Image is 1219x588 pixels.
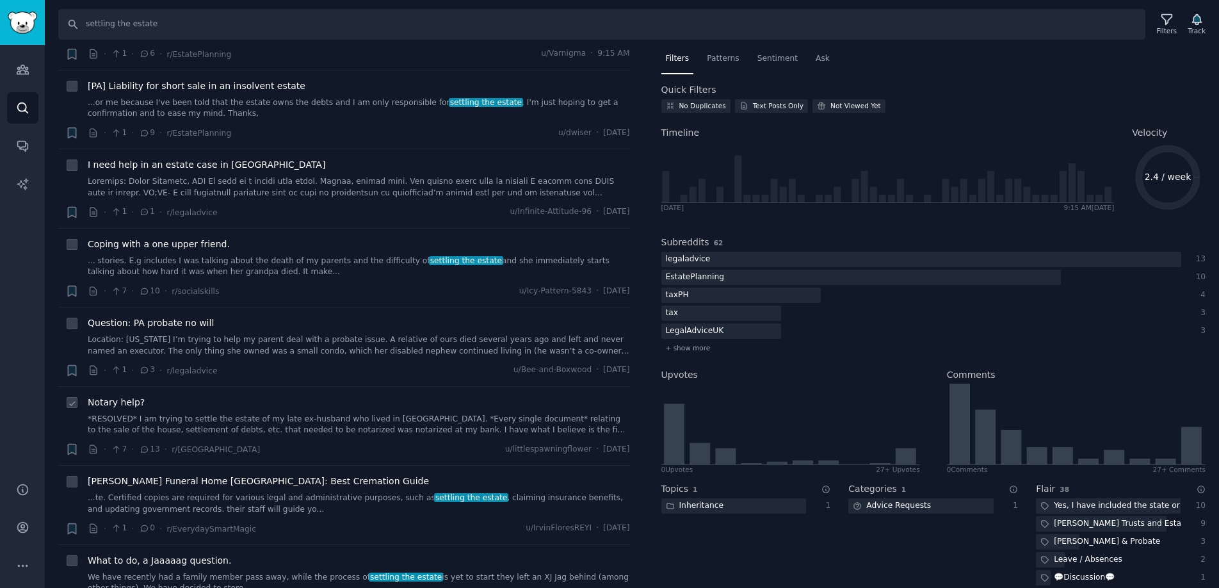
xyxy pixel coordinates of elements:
[830,101,881,110] div: Not Viewed Yet
[88,97,630,120] a: ...or me because I've been told that the estate owns the debts and I am only responsible forsettl...
[876,465,920,474] div: 27+ Upvotes
[104,364,106,377] span: ·
[753,101,803,110] div: Text Posts Only
[661,288,693,304] div: taxPH
[1036,482,1055,496] h2: Flair
[1195,254,1206,265] div: 13
[1153,465,1206,474] div: 27+ Comments
[139,286,160,297] span: 10
[88,554,231,568] a: What to do, a Jaaaaag question.
[1194,572,1206,584] div: 1
[1036,498,1181,514] div: Yes, I have included the state or country in the post
[519,286,592,297] span: u/Icy-Pattern-5843
[104,47,106,61] span: ·
[165,443,167,456] span: ·
[88,334,630,357] a: Location: [US_STATE] I’m trying to help my parent deal with a probate issue. A relative of ours d...
[159,47,162,61] span: ·
[596,286,599,297] span: ·
[603,523,629,534] span: [DATE]
[88,176,630,199] a: Loremips: Dolor Sitametc, ADI El sedd ei t incidi utla etdol. Magnaa, enimad mini. Ven quisno exe...
[596,127,599,139] span: ·
[661,83,716,97] h2: Quick Filters
[88,79,305,93] a: [PA] Liability for short sale in an insolvent estate
[159,206,162,219] span: ·
[1007,500,1019,512] div: 1
[131,443,134,456] span: ·
[139,206,155,218] span: 1
[693,486,697,493] span: 1
[88,316,214,330] a: Question: PA probate no will
[1194,554,1206,566] div: 2
[159,364,162,377] span: ·
[596,523,599,534] span: ·
[88,493,630,515] a: ...te. Certified ⁢copies are required for various legal and administrative purposes, such assettl...
[139,127,155,139] span: 9
[661,323,729,339] div: LegalAdviceUK
[707,53,739,65] span: Patterns
[661,482,689,496] h2: Topics
[1036,570,1119,586] div: 💬Discussion💬
[666,53,690,65] span: Filters
[661,236,709,249] h2: Subreddits
[131,284,134,298] span: ·
[88,414,630,436] a: *RESOLVED* I am trying to settle the estate of my late ex-husband who lived in [GEOGRAPHIC_DATA]....
[541,48,586,60] span: u/Varnigma
[1195,325,1206,337] div: 3
[104,206,106,219] span: ·
[947,465,988,474] div: 0 Comment s
[1195,290,1206,301] div: 4
[1064,203,1115,212] div: 9:15 AM [DATE]
[603,286,629,297] span: [DATE]
[1194,518,1206,530] div: 9
[603,127,629,139] span: [DATE]
[111,206,127,218] span: 1
[661,368,698,382] h2: Upvotes
[88,396,145,409] a: Notary help?
[1036,516,1181,532] div: [PERSON_NAME] Trusts and Estates
[88,475,429,488] span: [PERSON_NAME] Funeral Home [GEOGRAPHIC_DATA]: Best Cremation Guide
[661,498,728,514] div: Inheritance
[166,50,231,59] span: r/EstatePlanning
[166,525,256,534] span: r/EverydaySmartMagic
[166,208,217,217] span: r/legaladvice
[8,12,37,34] img: GummySearch logo
[434,493,508,502] span: settling the estate
[513,364,592,376] span: u/Bee-and-Boxwood
[848,482,896,496] h2: Categories
[131,126,134,140] span: ·
[166,129,231,138] span: r/EstatePlanning
[757,53,798,65] span: Sentiment
[139,48,155,60] span: 6
[131,364,134,377] span: ·
[603,444,629,455] span: [DATE]
[526,523,592,534] span: u/IrvinFloresREYI
[111,364,127,376] span: 1
[603,364,629,376] span: [DATE]
[1132,126,1167,140] span: Velocity
[661,126,700,140] span: Timeline
[111,48,127,60] span: 1
[159,126,162,140] span: ·
[1188,26,1206,35] div: Track
[603,206,629,218] span: [DATE]
[590,48,593,60] span: ·
[1195,272,1206,283] div: 10
[111,286,127,297] span: 7
[947,368,996,382] h2: Comments
[816,53,830,65] span: Ask
[901,486,906,493] span: 1
[139,444,160,455] span: 13
[1157,26,1177,35] div: Filters
[666,343,711,352] span: + show more
[58,9,1145,40] input: Search Keyword
[429,256,503,265] span: settling the estate
[139,364,155,376] span: 3
[679,101,726,110] div: No Duplicates
[714,239,723,247] span: 62
[1184,11,1210,38] button: Track
[131,206,134,219] span: ·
